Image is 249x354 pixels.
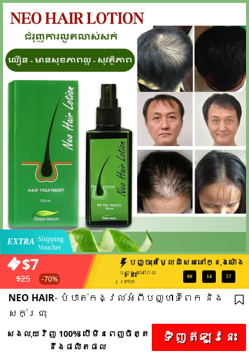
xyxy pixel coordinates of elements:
[7,235,40,248] h3: Extra
[129,257,245,282] h3: បញ្ចុះតម្លៃពិសេសនៅក្នុងម៉ោងនេះ
[119,269,184,286] h3: បញ្ចប់នៅពេល ក្រោយ
[7,328,149,352] span: សងលុយវិញ 100% បើមិនពេញចិត្តនឹងផលិតផល
[22,252,141,276] h3: $7
[8,291,238,351] h3: - បំបាត់​កង្វល់​អំពី​បញ្ហា​ទំពែក និង​សក់​ជ្រុះ ជំរុញឱ្យសក់ដុះលូតលាស់យ៉ាងឆាប់រហ័សប ន្ទាប់ពីត្រឹមតែ...
[16,272,58,285] h3: $25
[38,235,72,252] h3: Shipping Voucher
[8,291,55,304] span: NEO HAIR
[152,324,246,351] p: ទិញ​ឥឡូវនេះ
[39,273,61,285] h3: -70%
